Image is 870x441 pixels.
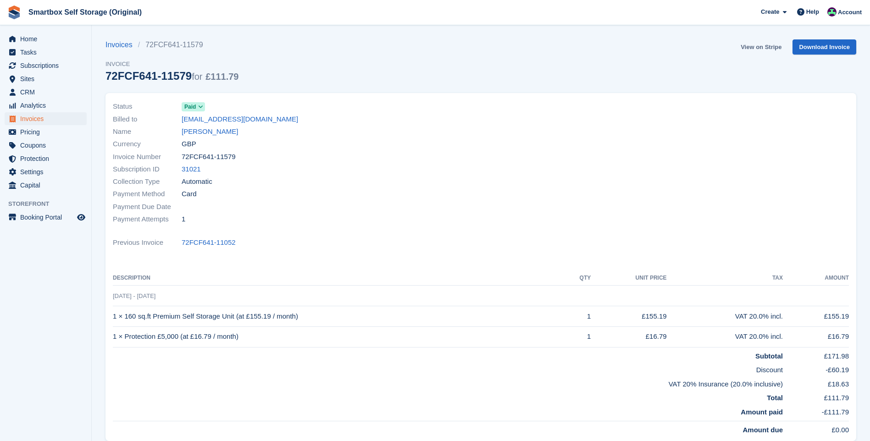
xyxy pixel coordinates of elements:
[5,72,87,85] a: menu
[591,271,666,286] th: Unit Price
[591,326,666,347] td: £16.79
[741,408,783,416] strong: Amount paid
[182,214,185,225] span: 1
[182,127,238,137] a: [PERSON_NAME]
[755,352,783,360] strong: Subtotal
[563,326,591,347] td: 1
[105,39,138,50] a: Invoices
[783,403,849,421] td: -£111.79
[783,306,849,327] td: £155.19
[76,212,87,223] a: Preview store
[783,421,849,435] td: £0.00
[20,211,75,224] span: Booking Portal
[105,70,238,82] div: 72FCF641-11579
[20,165,75,178] span: Settings
[184,103,196,111] span: Paid
[113,214,182,225] span: Payment Attempts
[806,7,819,17] span: Help
[563,271,591,286] th: QTY
[20,112,75,125] span: Invoices
[182,152,236,162] span: 72FCF641-11579
[192,72,202,82] span: for
[7,6,21,19] img: stora-icon-8386f47178a22dfd0bd8f6a31ec36ba5ce8667c1dd55bd0f319d3a0aa187defe.svg
[20,86,75,99] span: CRM
[667,331,783,342] div: VAT 20.0% incl.
[20,33,75,45] span: Home
[113,306,563,327] td: 1 × 160 sq.ft Premium Self Storage Unit (at £155.19 / month)
[667,311,783,322] div: VAT 20.0% incl.
[783,389,849,403] td: £111.79
[5,139,87,152] a: menu
[783,347,849,361] td: £171.98
[113,361,783,375] td: Discount
[783,361,849,375] td: -£60.19
[105,39,238,50] nav: breadcrumbs
[783,326,849,347] td: £16.79
[667,271,783,286] th: Tax
[182,101,205,112] a: Paid
[5,46,87,59] a: menu
[5,86,87,99] a: menu
[113,101,182,112] span: Status
[20,99,75,112] span: Analytics
[113,176,182,187] span: Collection Type
[20,179,75,192] span: Capital
[182,139,196,149] span: GBP
[838,8,862,17] span: Account
[20,139,75,152] span: Coupons
[20,72,75,85] span: Sites
[5,179,87,192] a: menu
[113,237,182,248] span: Previous Invoice
[113,326,563,347] td: 1 × Protection £5,000 (at £16.79 / month)
[113,292,155,299] span: [DATE] - [DATE]
[182,114,298,125] a: [EMAIL_ADDRESS][DOMAIN_NAME]
[20,152,75,165] span: Protection
[182,164,201,175] a: 31021
[113,375,783,390] td: VAT 20% Insurance (20.0% inclusive)
[737,39,785,55] a: View on Stripe
[767,394,783,402] strong: Total
[182,237,236,248] a: 72FCF641-11052
[5,59,87,72] a: menu
[827,7,837,17] img: Alex Selenitsas
[5,126,87,138] a: menu
[182,176,212,187] span: Automatic
[205,72,238,82] span: £111.79
[113,152,182,162] span: Invoice Number
[113,202,182,212] span: Payment Due Date
[761,7,779,17] span: Create
[20,59,75,72] span: Subscriptions
[25,5,145,20] a: Smartbox Self Storage (Original)
[182,189,197,199] span: Card
[113,164,182,175] span: Subscription ID
[20,126,75,138] span: Pricing
[743,426,783,434] strong: Amount due
[563,306,591,327] td: 1
[5,112,87,125] a: menu
[5,152,87,165] a: menu
[20,46,75,59] span: Tasks
[5,165,87,178] a: menu
[113,189,182,199] span: Payment Method
[5,211,87,224] a: menu
[113,127,182,137] span: Name
[113,271,563,286] th: Description
[5,99,87,112] a: menu
[105,60,238,69] span: Invoice
[783,375,849,390] td: £18.63
[792,39,856,55] a: Download Invoice
[591,306,666,327] td: £155.19
[8,199,91,209] span: Storefront
[783,271,849,286] th: Amount
[113,114,182,125] span: Billed to
[5,33,87,45] a: menu
[113,139,182,149] span: Currency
